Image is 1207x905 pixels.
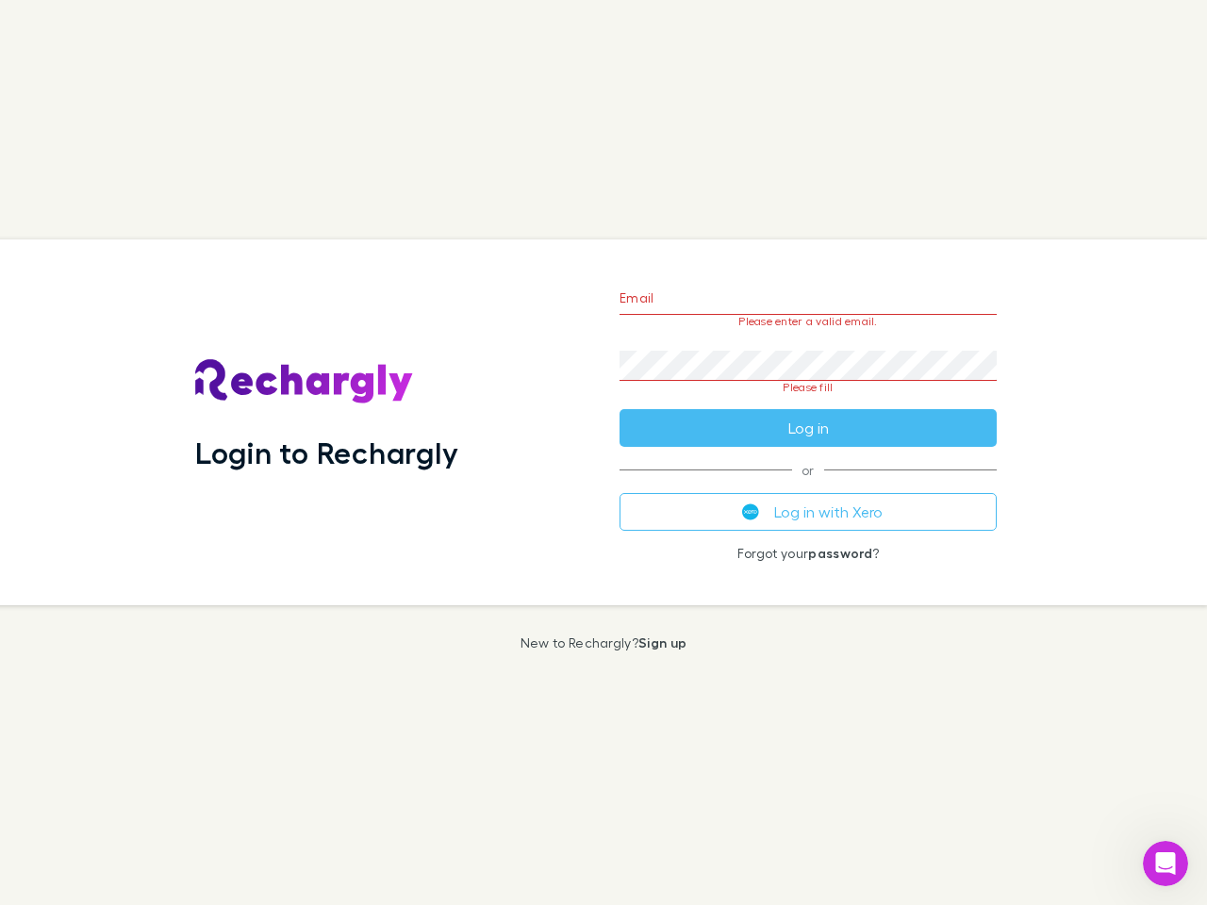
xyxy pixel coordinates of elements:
[620,546,997,561] p: Forgot your ?
[195,359,414,404] img: Rechargly's Logo
[195,435,458,470] h1: Login to Rechargly
[638,634,686,650] a: Sign up
[620,409,997,447] button: Log in
[808,545,872,561] a: password
[521,635,687,650] p: New to Rechargly?
[1143,841,1188,886] iframe: Intercom live chat
[620,381,997,394] p: Please fill
[620,493,997,531] button: Log in with Xero
[742,503,759,520] img: Xero's logo
[620,469,997,470] span: or
[620,315,997,328] p: Please enter a valid email.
